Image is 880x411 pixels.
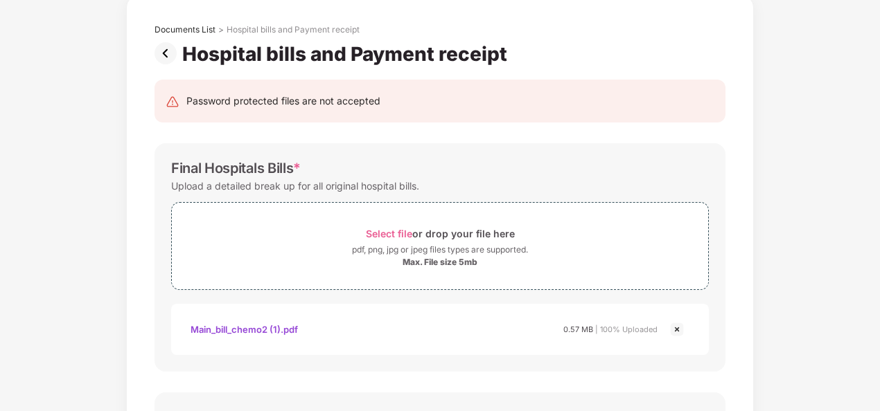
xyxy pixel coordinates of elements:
[403,257,477,268] div: Max. File size 5mb
[172,213,708,279] span: Select fileor drop your file herepdf, png, jpg or jpeg files types are supported.Max. File size 5mb
[191,318,298,341] div: Main_bill_chemo2 (1).pdf
[366,224,515,243] div: or drop your file here
[366,228,412,239] span: Select file
[352,243,528,257] div: pdf, png, jpg or jpeg files types are supported.
[218,24,224,35] div: >
[595,325,658,334] span: | 100% Uploaded
[227,24,360,35] div: Hospital bills and Payment receipt
[186,93,380,109] div: Password protected files are not accepted
[182,42,513,66] div: Hospital bills and Payment receipt
[669,321,685,338] img: svg+xml;base64,PHN2ZyBpZD0iQ3Jvc3MtMjR4MjQiIHhtbG5zPSJodHRwOi8vd3d3LnczLm9yZy8yMDAwL3N2ZyIgd2lkdG...
[155,42,182,64] img: svg+xml;base64,PHN2ZyBpZD0iUHJldi0zMngzMiIgeG1sbnM9Imh0dHA6Ly93d3cudzMub3JnLzIwMDAvc3ZnIiB3aWR0aD...
[563,325,593,334] span: 0.57 MB
[171,160,301,176] div: Final Hospitals Bills
[155,24,215,35] div: Documents List
[171,176,419,195] div: Upload a detailed break up for all original hospital bills.
[166,95,179,109] img: svg+xml;base64,PHN2ZyB4bWxucz0iaHR0cDovL3d3dy53My5vcmcvMjAwMC9zdmciIHdpZHRoPSIyNCIgaGVpZ2h0PSIyNC...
